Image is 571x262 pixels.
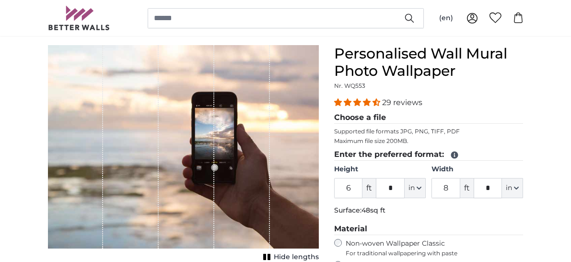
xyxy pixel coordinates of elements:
p: Maximum file size 200MB. [334,137,524,145]
span: 29 reviews [382,98,422,107]
img: Betterwalls [48,6,110,30]
span: 4.34 stars [334,98,382,107]
p: Supported file formats JPG, PNG, TIFF, PDF [334,128,524,135]
span: Nr. WQ553 [334,82,365,89]
legend: Enter the preferred format: [334,149,524,161]
label: Width [431,165,523,174]
span: For traditional wallpapering with paste [346,250,524,257]
span: ft [460,178,474,198]
legend: Choose a file [334,112,524,124]
button: (en) [431,10,461,27]
span: in [506,183,512,193]
span: 48sq ft [361,206,385,214]
button: in [502,178,523,198]
span: Hide lengths [274,252,319,262]
p: Surface: [334,206,524,215]
label: Non-woven Wallpaper Classic [346,239,524,257]
legend: Material [334,223,524,235]
label: Height [334,165,426,174]
button: in [405,178,426,198]
span: in [408,183,415,193]
span: ft [362,178,376,198]
h1: Personalised Wall Mural Photo Wallpaper [334,45,524,80]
